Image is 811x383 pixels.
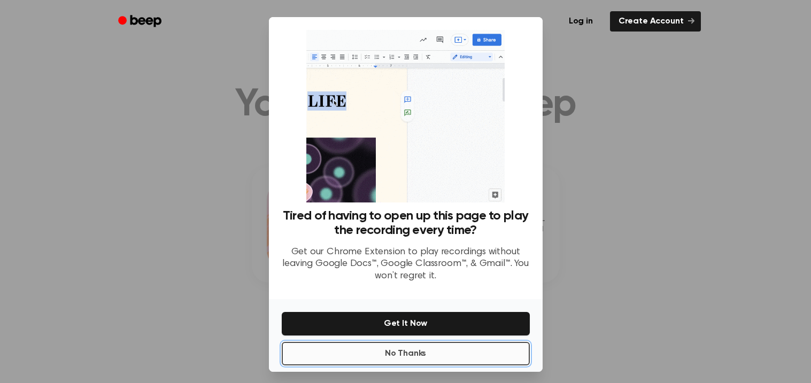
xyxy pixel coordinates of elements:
[306,30,505,202] img: Beep extension in action
[282,312,530,335] button: Get It Now
[282,342,530,365] button: No Thanks
[111,11,171,32] a: Beep
[282,209,530,238] h3: Tired of having to open up this page to play the recording every time?
[610,11,701,32] a: Create Account
[282,246,530,283] p: Get our Chrome Extension to play recordings without leaving Google Docs™, Google Classroom™, & Gm...
[558,9,604,34] a: Log in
